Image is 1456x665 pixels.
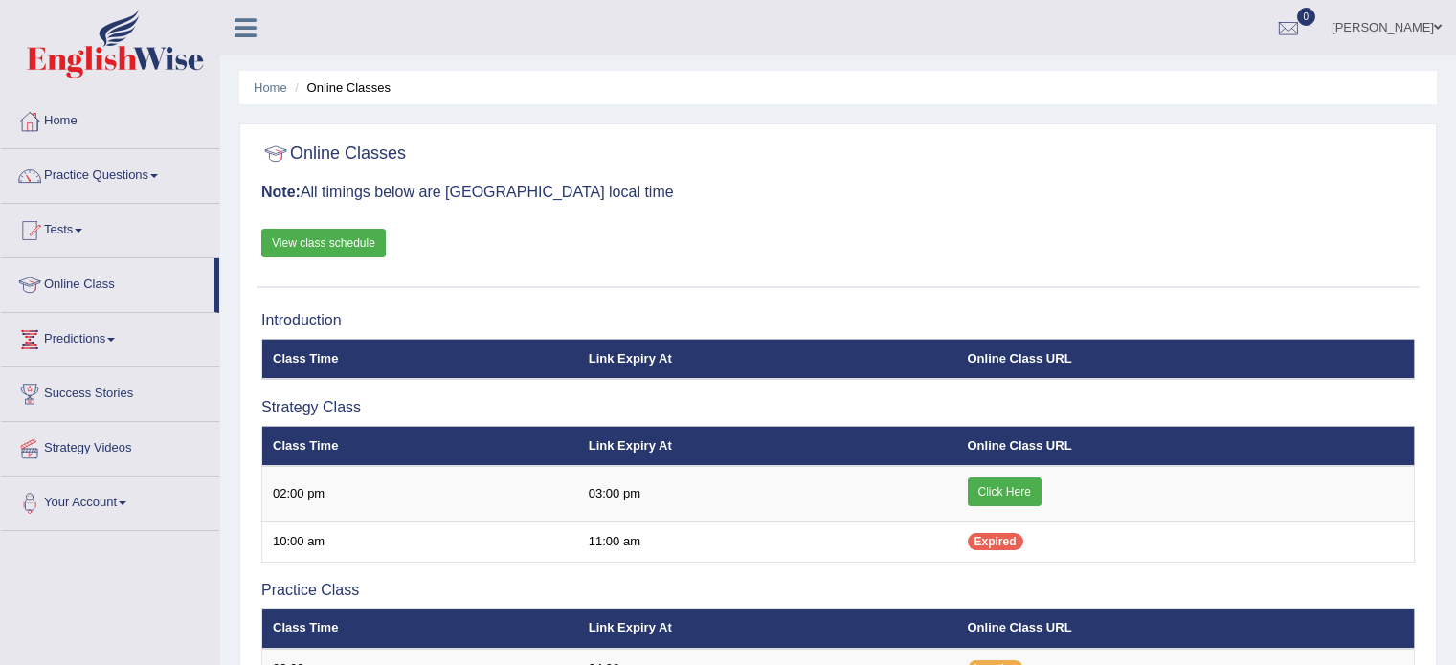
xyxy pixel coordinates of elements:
h3: Introduction [261,312,1415,329]
td: 11:00 am [578,522,957,563]
a: Click Here [968,477,1042,506]
a: View class schedule [261,229,386,257]
th: Class Time [262,426,578,466]
th: Link Expiry At [578,609,957,649]
a: Home [254,80,287,95]
span: Expired [968,533,1023,550]
h3: Practice Class [261,582,1415,599]
th: Online Class URL [957,609,1415,649]
th: Online Class URL [957,339,1415,379]
h2: Online Classes [261,140,406,168]
h3: Strategy Class [261,399,1415,416]
a: Practice Questions [1,149,219,197]
a: Online Class [1,258,214,306]
th: Online Class URL [957,426,1415,466]
td: 10:00 am [262,522,578,563]
b: Note: [261,184,301,200]
h3: All timings below are [GEOGRAPHIC_DATA] local time [261,184,1415,201]
th: Link Expiry At [578,426,957,466]
td: 03:00 pm [578,466,957,522]
a: Your Account [1,477,219,524]
a: Home [1,95,219,143]
a: Strategy Videos [1,422,219,470]
span: 0 [1297,8,1316,26]
a: Success Stories [1,367,219,415]
td: 02:00 pm [262,466,578,522]
th: Class Time [262,609,578,649]
th: Link Expiry At [578,339,957,379]
a: Tests [1,204,219,252]
li: Online Classes [290,78,391,97]
th: Class Time [262,339,578,379]
a: Predictions [1,313,219,361]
